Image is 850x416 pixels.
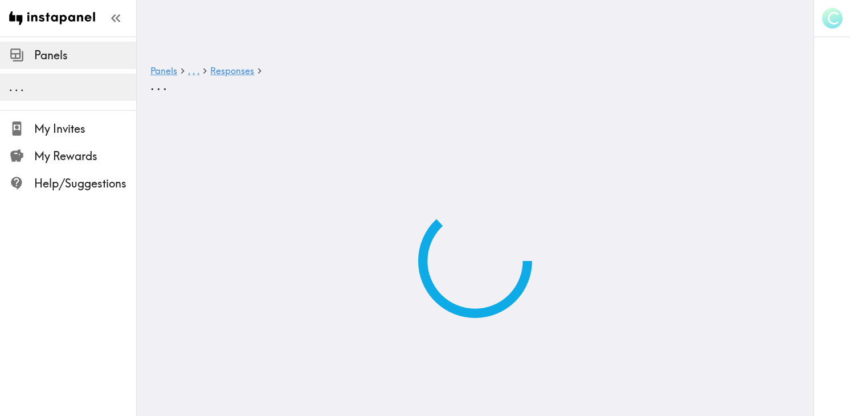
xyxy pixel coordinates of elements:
a: ... [188,66,199,77]
a: Panels [150,66,177,77]
span: . [163,76,167,93]
span: Panels [34,47,136,63]
span: . [15,80,18,94]
a: Responses [210,66,254,77]
span: My Invites [34,121,136,137]
span: . [150,76,154,93]
span: C [827,9,839,28]
span: . [9,80,13,94]
span: Help/Suggestions [34,176,136,191]
span: . [157,76,161,93]
button: C [821,7,844,30]
span: . [188,65,190,76]
span: . [193,65,195,76]
span: My Rewards [34,148,136,164]
span: . [197,65,199,76]
span: . [21,80,24,94]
